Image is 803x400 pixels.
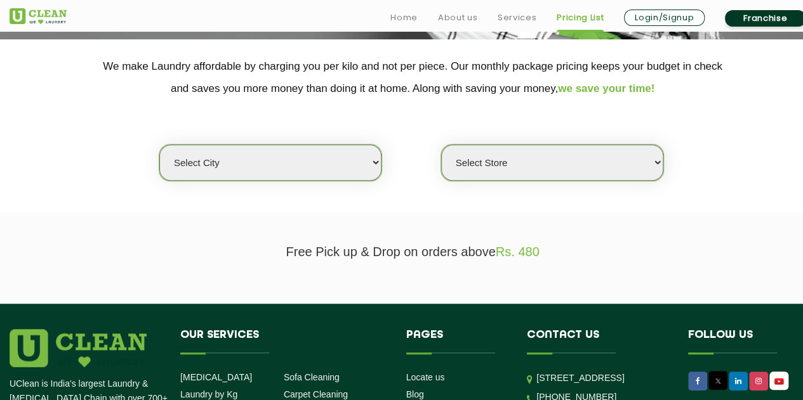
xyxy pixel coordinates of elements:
[180,372,252,382] a: [MEDICAL_DATA]
[390,10,418,25] a: Home
[527,329,669,353] h4: Contact us
[10,329,147,367] img: logo.png
[558,82,654,94] span: we save your time!
[498,10,536,25] a: Services
[406,329,508,353] h4: Pages
[406,389,424,399] a: Blog
[688,329,800,353] h4: Follow us
[406,372,445,382] a: Locate us
[180,389,237,399] a: Laundry by Kg
[10,8,67,24] img: UClean Laundry and Dry Cleaning
[284,389,348,399] a: Carpet Cleaning
[496,245,540,259] span: Rs. 480
[557,10,604,25] a: Pricing List
[624,10,705,26] a: Login/Signup
[438,10,477,25] a: About us
[284,372,340,382] a: Sofa Cleaning
[536,371,669,385] p: [STREET_ADDRESS]
[771,375,787,388] img: UClean Laundry and Dry Cleaning
[180,329,387,353] h4: Our Services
